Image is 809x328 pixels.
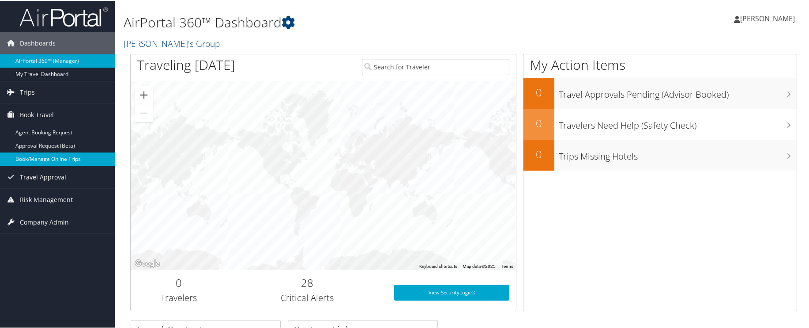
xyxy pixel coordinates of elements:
h1: My Action Items [523,55,797,73]
span: Trips [20,80,35,103]
h2: 0 [523,115,554,130]
a: Terms (opens in new tab) [501,263,513,268]
h3: Critical Alerts [233,291,381,303]
span: Dashboards [20,31,56,53]
img: Google [133,257,162,269]
button: Zoom in [135,85,153,103]
a: [PERSON_NAME]'s Group [124,37,222,49]
span: Company Admin [20,210,69,233]
h2: 28 [233,275,381,290]
a: 0Travelers Need Help (Safety Check) [523,108,797,139]
a: View SecurityLogic® [394,284,509,300]
h1: Traveling [DATE] [137,55,235,73]
span: Book Travel [20,103,54,125]
h1: AirPortal 360™ Dashboard [124,12,577,31]
h2: 0 [523,146,554,161]
h3: Travelers Need Help (Safety Check) [559,114,797,131]
button: Keyboard shortcuts [419,263,457,269]
span: Map data ©2025 [463,263,496,268]
input: Search for Traveler [362,58,509,74]
h2: 0 [523,84,554,99]
button: Zoom out [135,103,153,121]
h3: Trips Missing Hotels [559,145,797,162]
img: airportal-logo.png [19,6,108,27]
span: Travel Approval [20,165,66,187]
a: 0Travel Approvals Pending (Advisor Booked) [523,77,797,108]
span: [PERSON_NAME] [740,13,795,23]
h3: Travel Approvals Pending (Advisor Booked) [559,83,797,100]
a: Open this area in Google Maps (opens a new window) [133,257,162,269]
a: 0Trips Missing Hotels [523,139,797,170]
h3: Travelers [137,291,220,303]
a: [PERSON_NAME] [734,4,804,31]
h2: 0 [137,275,220,290]
span: Risk Management [20,188,73,210]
